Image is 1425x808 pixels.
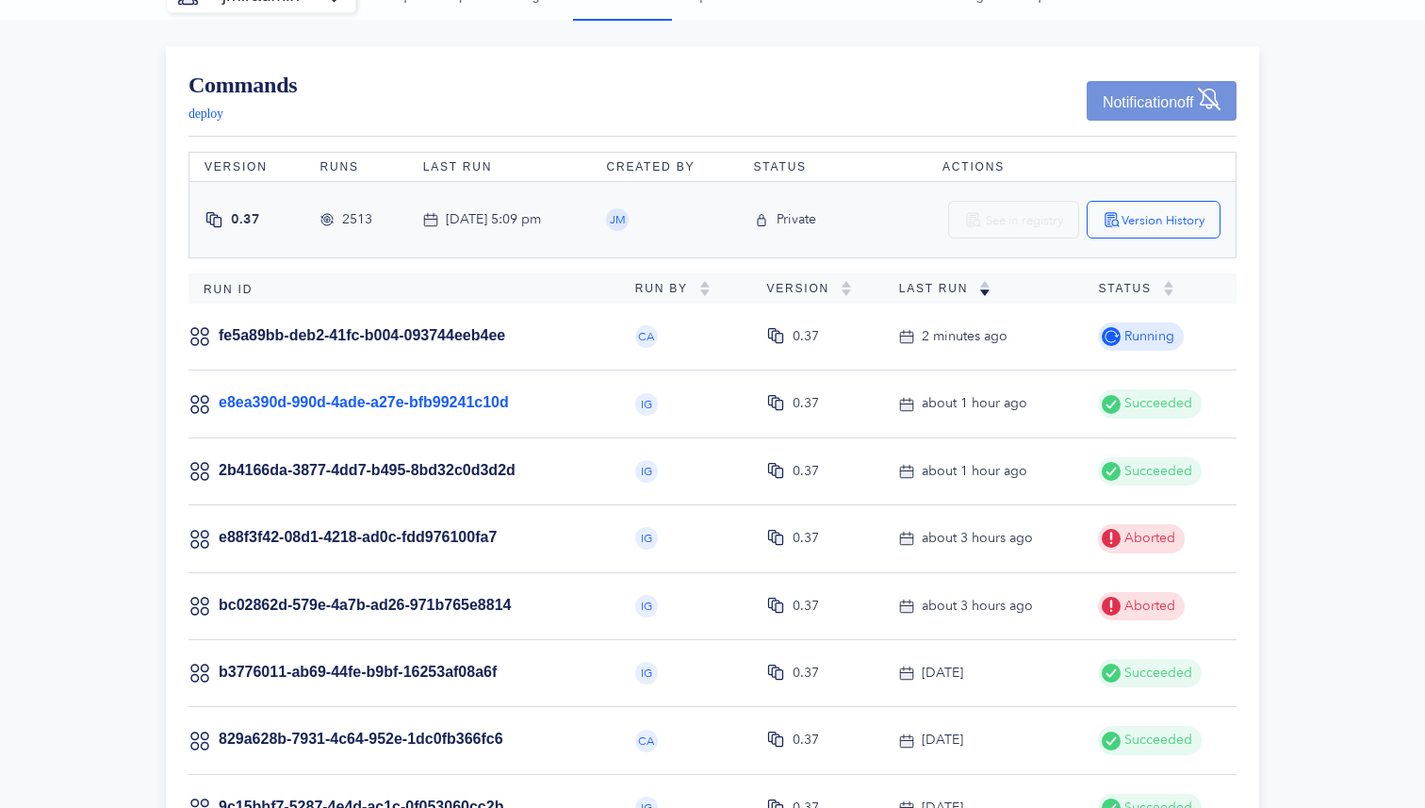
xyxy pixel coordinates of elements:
[766,282,841,295] span: Version
[641,668,652,679] span: IG
[699,281,711,296] img: sorting-empty.svg
[189,153,305,182] th: Version
[188,74,297,96] a: Commands
[635,282,699,295] span: Run By
[777,209,816,230] div: Private
[591,153,738,182] th: Created By
[219,327,505,343] a: fe5a89bb-deb2-41fc-b004-093744eeb4ee
[841,281,852,296] img: sorting-empty.svg
[1098,282,1162,295] span: Status
[1121,663,1192,684] span: Succeeded
[641,533,652,544] span: IG
[793,393,819,414] div: 0.37
[219,394,509,410] a: e8ea390d-990d-4ade-a27e-bfb99241c10d
[793,663,819,684] div: 0.37
[1121,596,1175,617] span: Aborted
[979,281,991,296] img: sorting-down.svg
[922,393,1027,414] div: about 1 hour ago
[922,596,1033,617] div: about 3 hours ago
[1163,281,1174,296] img: sorting-empty.svg
[219,597,511,613] a: bc02862d-579e-4a7b-ad26-971b765e8814
[641,601,652,612] span: IG
[638,735,654,747] span: CA
[231,210,260,228] span: 0.37
[1121,461,1192,482] span: Succeeded
[638,331,654,342] span: CA
[899,282,980,295] span: Last Run
[446,209,541,230] div: [DATE] 5:09 pm
[219,731,503,747] a: 829a628b-7931-4c64-952e-1dc0fb366fc6
[188,107,223,121] span: deploy
[641,466,652,477] span: IG
[922,461,1027,482] div: about 1 hour ago
[219,529,497,545] a: e88f3f42-08d1-4218-ad0c-fdd976100fa7
[793,528,819,549] div: 0.37
[1103,210,1122,229] img: version-history.svg
[1121,730,1192,750] span: Succeeded
[641,399,652,410] span: IG
[1121,393,1192,414] span: Succeeded
[793,596,819,617] div: 0.37
[793,326,819,347] div: 0.37
[922,663,963,684] div: [DATE]
[793,730,819,750] div: 0.37
[853,153,1236,182] th: Actions
[219,664,497,680] a: b3776011-ab69-44fe-b9bf-16253af08a6f
[1087,201,1220,239] button: Version History
[188,273,620,304] th: Run ID
[1087,81,1237,121] button: Notificationoff
[793,461,819,482] div: 0.37
[342,209,372,230] div: 2513
[610,214,626,225] span: JM
[219,462,516,478] a: 2b4166da-3877-4dd7-b495-8bd32c0d3d2d
[922,730,963,750] div: [DATE]
[739,153,854,182] th: Status
[1121,326,1174,347] span: Running
[304,153,407,182] th: Runs
[408,153,592,182] th: Last Run
[922,326,1007,347] div: 2 minutes ago
[754,212,769,228] img: private-icon.svg
[922,528,1033,549] div: about 3 hours ago
[1121,528,1175,549] span: Aborted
